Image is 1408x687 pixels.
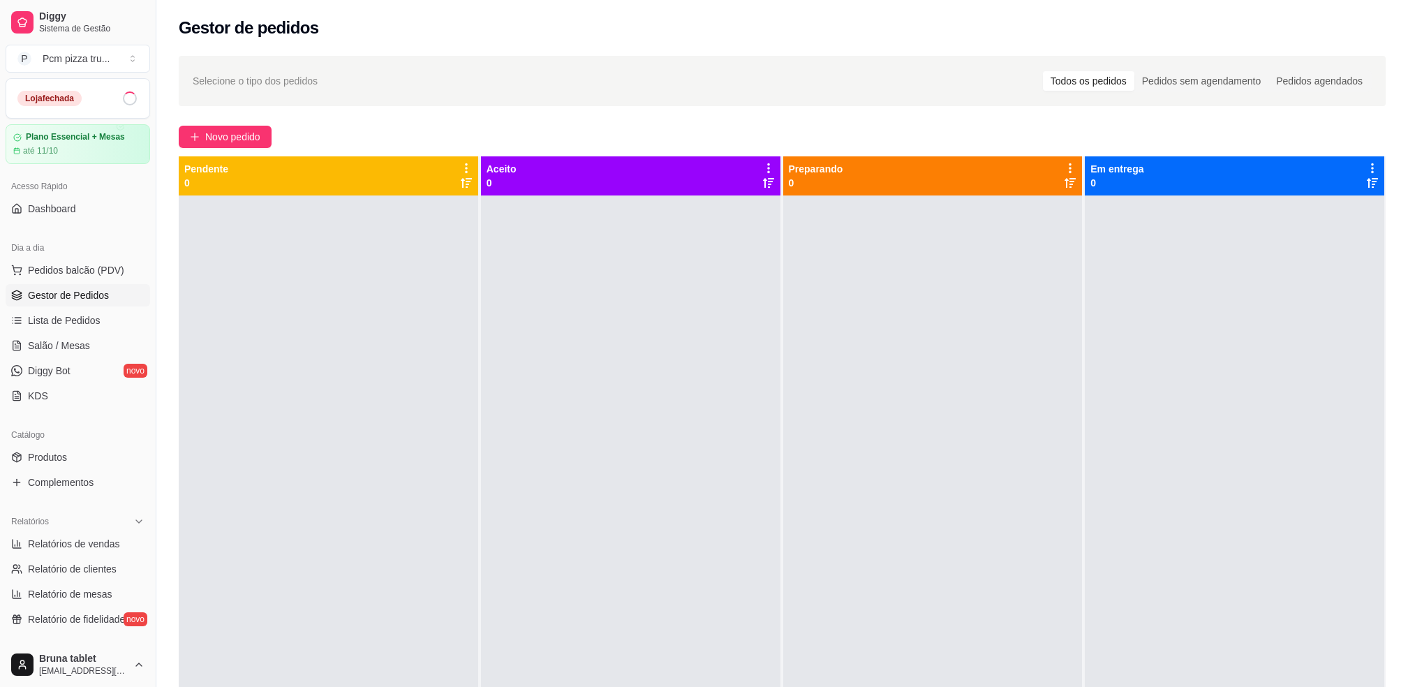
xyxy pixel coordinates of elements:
[6,259,150,281] button: Pedidos balcão (PDV)
[26,132,125,142] article: Plano Essencial + Mesas
[39,23,144,34] span: Sistema de Gestão
[28,450,67,464] span: Produtos
[28,562,117,576] span: Relatório de clientes
[6,237,150,259] div: Dia a dia
[1090,176,1143,190] p: 0
[6,558,150,580] a: Relatório de clientes
[6,533,150,555] a: Relatórios de vendas
[789,176,843,190] p: 0
[205,129,260,145] span: Novo pedido
[11,516,49,527] span: Relatórios
[6,175,150,198] div: Acesso Rápido
[6,45,150,73] button: Select a team
[28,288,109,302] span: Gestor de Pedidos
[6,6,150,39] a: DiggySistema de Gestão
[6,198,150,220] a: Dashboard
[6,424,150,446] div: Catálogo
[39,653,128,665] span: Bruna tablet
[1043,71,1134,91] div: Todos os pedidos
[179,17,319,39] h2: Gestor de pedidos
[6,124,150,164] a: Plano Essencial + Mesasaté 11/10
[23,145,58,156] article: até 11/10
[6,385,150,407] a: KDS
[28,537,120,551] span: Relatórios de vendas
[190,132,200,142] span: plus
[179,126,272,148] button: Novo pedido
[28,475,94,489] span: Complementos
[6,583,150,605] a: Relatório de mesas
[193,73,318,89] span: Selecione o tipo dos pedidos
[6,309,150,332] a: Lista de Pedidos
[1134,71,1268,91] div: Pedidos sem agendamento
[1090,162,1143,176] p: Em entrega
[17,91,82,106] div: Loja fechada
[39,10,144,23] span: Diggy
[28,263,124,277] span: Pedidos balcão (PDV)
[28,364,71,378] span: Diggy Bot
[28,313,101,327] span: Lista de Pedidos
[6,446,150,468] a: Produtos
[6,334,150,357] a: Salão / Mesas
[1268,71,1370,91] div: Pedidos agendados
[6,648,150,681] button: Bruna tablet[EMAIL_ADDRESS][DOMAIN_NAME]
[28,587,112,601] span: Relatório de mesas
[28,612,125,626] span: Relatório de fidelidade
[39,665,128,677] span: [EMAIL_ADDRESS][DOMAIN_NAME]
[6,471,150,494] a: Complementos
[789,162,843,176] p: Preparando
[487,162,517,176] p: Aceito
[6,360,150,382] a: Diggy Botnovo
[28,389,48,403] span: KDS
[17,52,31,66] span: P
[487,176,517,190] p: 0
[28,202,76,216] span: Dashboard
[43,52,110,66] div: Pcm pizza tru ...
[184,176,228,190] p: 0
[6,608,150,630] a: Relatório de fidelidadenovo
[184,162,228,176] p: Pendente
[28,339,90,353] span: Salão / Mesas
[6,284,150,306] a: Gestor de Pedidos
